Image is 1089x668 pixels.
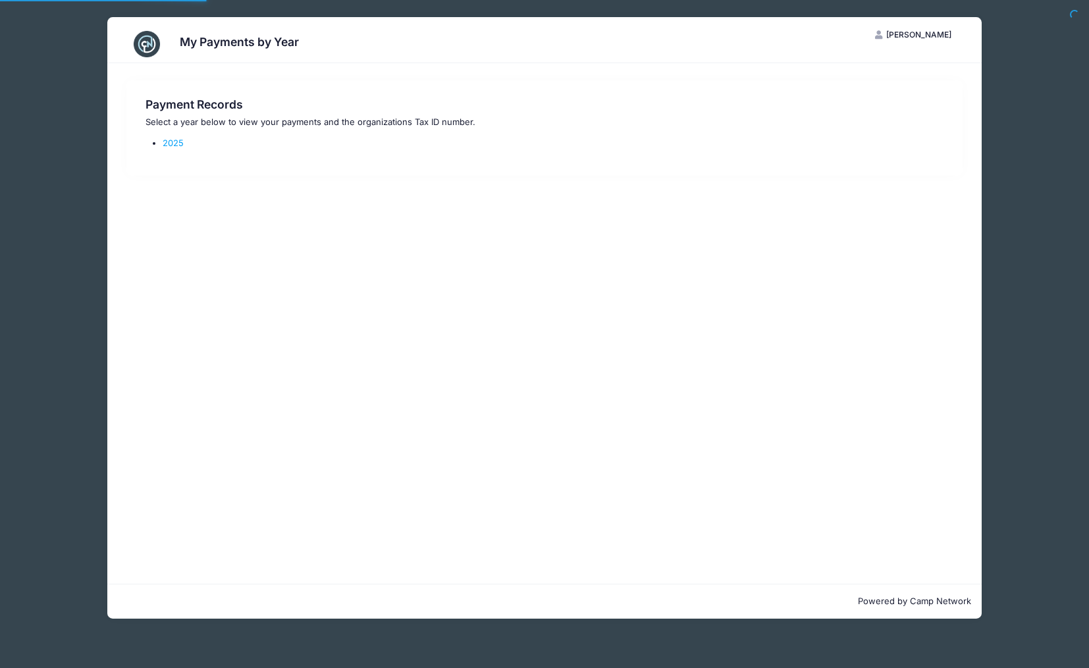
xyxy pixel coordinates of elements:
p: Select a year below to view your payments and the organizations Tax ID number. [146,116,943,129]
a: 2025 [163,138,184,148]
p: Powered by Camp Network [118,595,971,608]
button: [PERSON_NAME] [864,24,963,46]
span: [PERSON_NAME] [886,30,951,39]
h3: Payment Records [146,97,943,111]
img: CampNetwork [134,31,160,57]
h3: My Payments by Year [180,35,299,49]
